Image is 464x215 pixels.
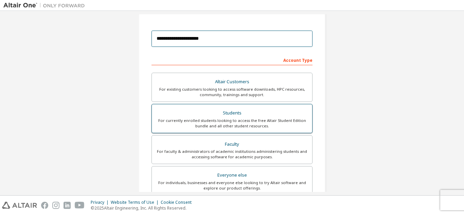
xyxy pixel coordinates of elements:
img: altair_logo.svg [2,202,37,209]
img: Altair One [3,2,88,9]
div: For faculty & administrators of academic institutions administering students and accessing softwa... [156,149,308,160]
div: Students [156,108,308,118]
img: youtube.svg [75,202,85,209]
img: linkedin.svg [64,202,71,209]
img: instagram.svg [52,202,59,209]
div: Website Terms of Use [111,200,161,205]
div: Cookie Consent [161,200,196,205]
div: Everyone else [156,171,308,180]
div: For currently enrolled students looking to access the free Altair Student Edition bundle and all ... [156,118,308,129]
div: Altair Customers [156,77,308,87]
p: © 2025 Altair Engineering, Inc. All Rights Reserved. [91,205,196,211]
img: facebook.svg [41,202,48,209]
div: Faculty [156,140,308,149]
div: Account Type [151,54,313,65]
div: For individuals, businesses and everyone else looking to try Altair software and explore our prod... [156,180,308,191]
div: Privacy [91,200,111,205]
div: For existing customers looking to access software downloads, HPC resources, community, trainings ... [156,87,308,97]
